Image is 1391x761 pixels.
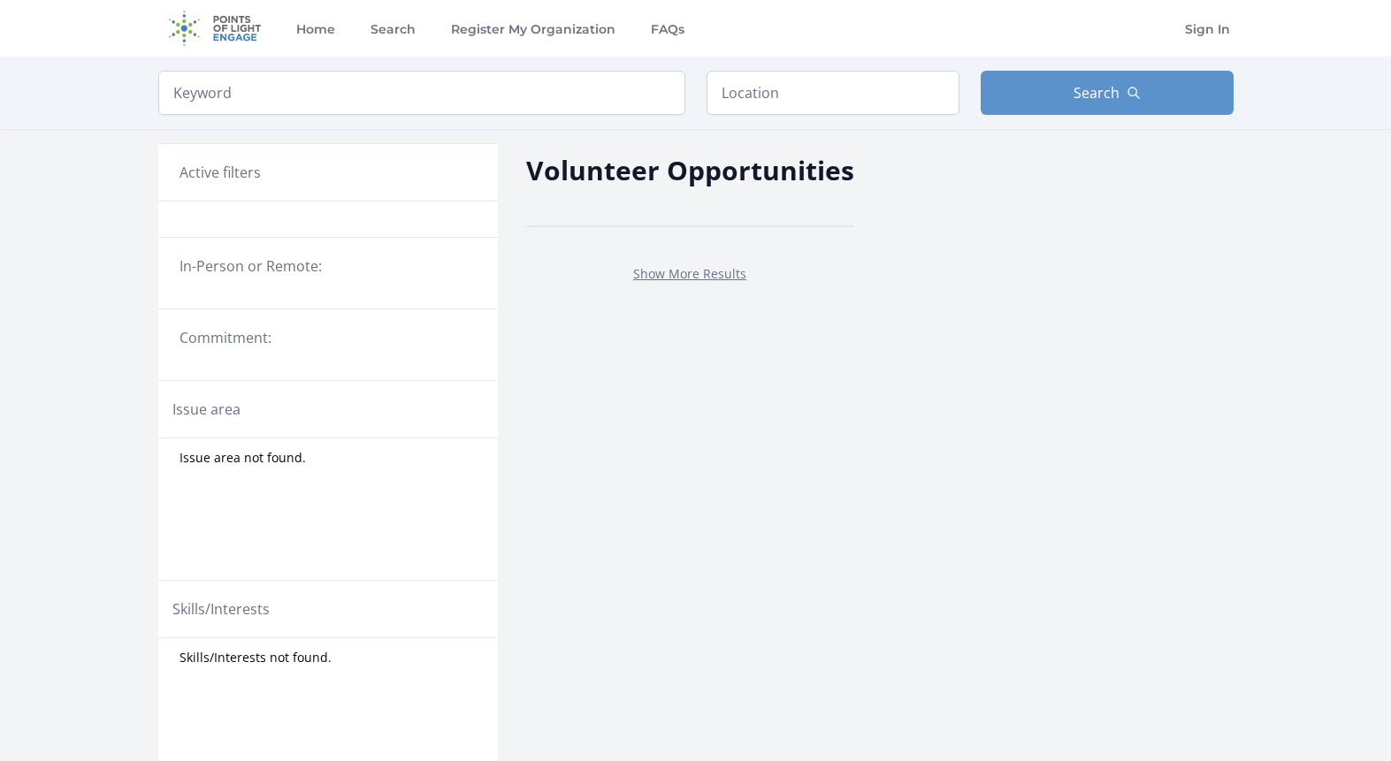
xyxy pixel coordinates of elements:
span: Skills/Interests not found. [180,649,332,666]
input: Keyword [158,71,685,115]
legend: In-Person or Remote: [180,255,477,277]
legend: Issue area [172,399,241,420]
a: Show More Results [633,265,746,282]
input: Location [707,71,959,115]
h2: Volunteer Opportunities [526,150,854,190]
button: Search [981,71,1234,115]
h3: Active filters [180,162,261,183]
legend: Commitment: [180,327,477,348]
span: Issue area not found. [180,449,306,467]
legend: Skills/Interests [172,598,270,620]
span: Search [1074,82,1120,103]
